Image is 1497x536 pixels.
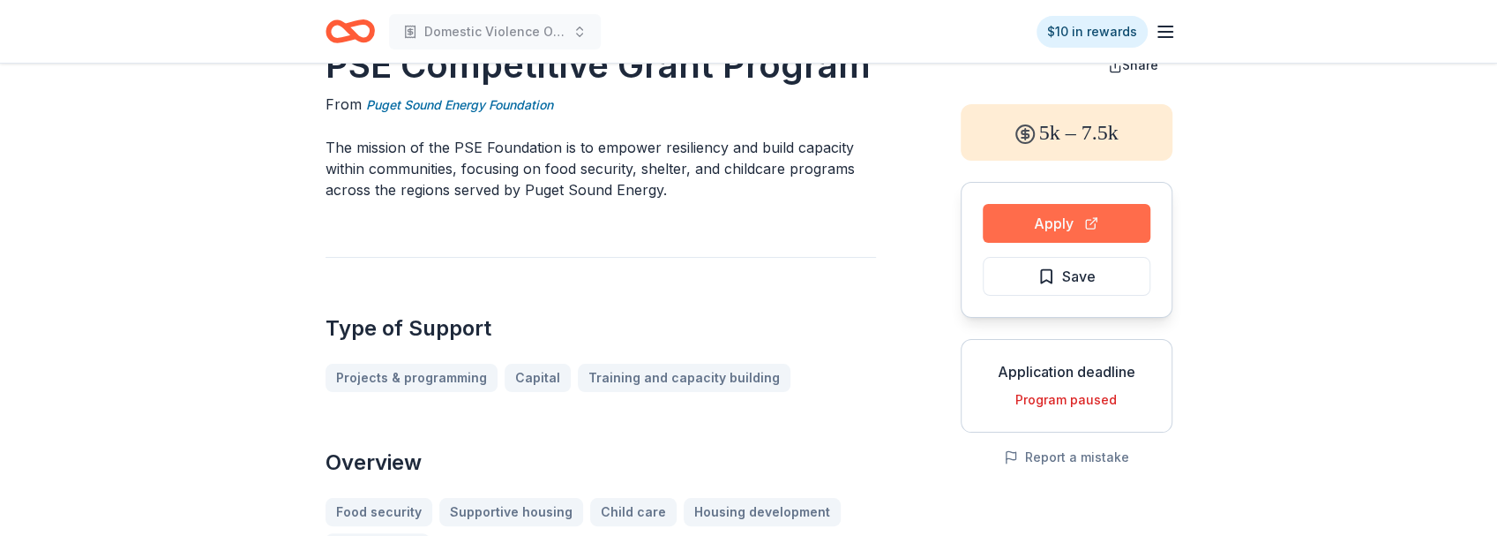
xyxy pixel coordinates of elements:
a: Puget Sound Energy Foundation [366,94,553,116]
a: Training and capacity building [578,364,790,392]
button: Report a mistake [1004,447,1129,468]
span: Domestic Violence Operation Toiletry Delivery [424,21,565,42]
button: Apply [983,204,1150,243]
a: Projects & programming [326,364,498,392]
a: $10 in rewards [1037,16,1148,48]
div: From [326,94,876,116]
div: Program paused [976,389,1157,411]
h2: Type of Support [326,314,876,343]
button: Share [1094,48,1172,83]
button: Domestic Violence Operation Toiletry Delivery [389,14,601,49]
h2: Overview [326,449,876,477]
div: Application deadline [976,361,1157,382]
a: Capital [505,364,571,392]
a: Home [326,11,375,52]
div: 5k – 7.5k [961,104,1172,161]
h1: PSE Competitive Grant Program [326,41,876,90]
button: Save [983,257,1150,296]
p: The mission of the PSE Foundation is to empower resiliency and build capacity within communities,... [326,137,876,200]
span: Share [1122,57,1158,72]
span: Save [1062,265,1096,288]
